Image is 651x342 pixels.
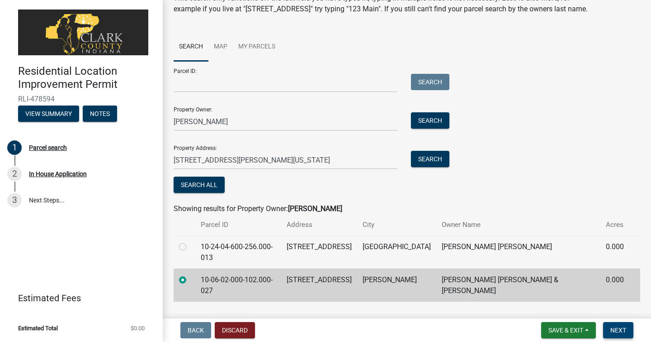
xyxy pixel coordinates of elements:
td: 10-06-02-000-102.000-027 [195,269,281,302]
button: Search [411,112,449,129]
button: Discard [215,322,255,338]
button: Notes [83,106,117,122]
th: Owner Name [436,214,600,236]
td: [PERSON_NAME] [PERSON_NAME] & [PERSON_NAME] [436,269,600,302]
td: [PERSON_NAME] [PERSON_NAME] [436,236,600,269]
a: Map [208,33,233,62]
td: [STREET_ADDRESS] [281,269,357,302]
span: Estimated Total [18,325,58,331]
a: Search [174,33,208,62]
button: Save & Exit [541,322,596,338]
h4: Residential Location Improvement Permit [18,65,156,91]
div: 3 [7,193,22,207]
td: [PERSON_NAME] [357,269,436,302]
button: Search [411,74,449,90]
span: $0.00 [131,325,145,331]
button: Search All [174,177,225,193]
td: 10-24-04-600-256.000-013 [195,236,281,269]
th: Address [281,214,357,236]
div: 1 [7,140,22,155]
td: 0.000 [600,269,629,302]
span: RLI-478594 [18,95,145,103]
td: 0.000 [600,236,629,269]
a: My Parcels [233,33,281,62]
wm-modal-confirm: Summary [18,111,79,118]
div: Parcel search [29,145,67,151]
span: Save & Exit [548,327,583,334]
button: Back [180,322,211,338]
button: Next [603,322,633,338]
a: Estimated Fees [7,289,148,307]
th: Parcel ID [195,214,281,236]
strong: [PERSON_NAME] [288,204,342,213]
button: Search [411,151,449,167]
th: Acres [600,214,629,236]
wm-modal-confirm: Notes [83,111,117,118]
span: Back [188,327,204,334]
td: [STREET_ADDRESS] [281,236,357,269]
td: [GEOGRAPHIC_DATA] [357,236,436,269]
div: Showing results for Property Owner: [174,203,640,214]
button: View Summary [18,106,79,122]
div: 2 [7,167,22,181]
span: Next [610,327,626,334]
div: In House Application [29,171,87,177]
th: City [357,214,436,236]
img: Clark County, Indiana [18,10,148,55]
